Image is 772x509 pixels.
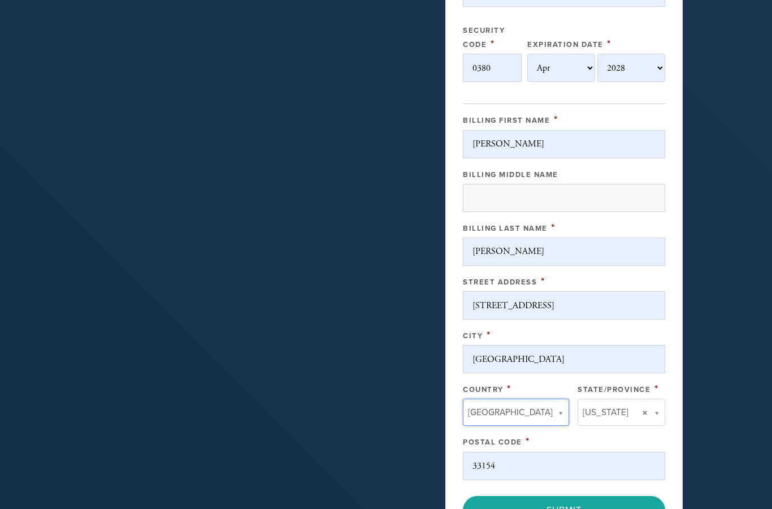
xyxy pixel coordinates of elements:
span: This field is required. [551,221,556,234]
label: Billing Last Name [463,224,548,233]
span: This field is required. [507,382,511,395]
label: State/Province [578,385,650,394]
label: Billing First Name [463,116,550,125]
a: [GEOGRAPHIC_DATA] [463,399,569,426]
label: Street Address [463,278,537,287]
label: Billing Middle Name [463,170,558,179]
span: This field is required. [554,113,558,126]
span: This field is required. [541,275,545,287]
label: Postal Code [463,438,522,447]
span: [GEOGRAPHIC_DATA] [468,405,553,420]
span: This field is required. [487,329,491,341]
label: Security Code [463,26,505,49]
span: This field is required. [491,37,495,50]
span: [US_STATE] [583,405,628,420]
span: This field is required. [607,37,611,50]
select: Expiration Date month [527,54,595,82]
span: This field is required. [654,382,659,395]
label: City [463,331,483,340]
select: Expiration Date year [597,54,665,82]
a: [US_STATE] [578,399,665,426]
label: Expiration Date [527,40,604,49]
span: This field is required. [526,435,530,447]
label: Country [463,385,504,394]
